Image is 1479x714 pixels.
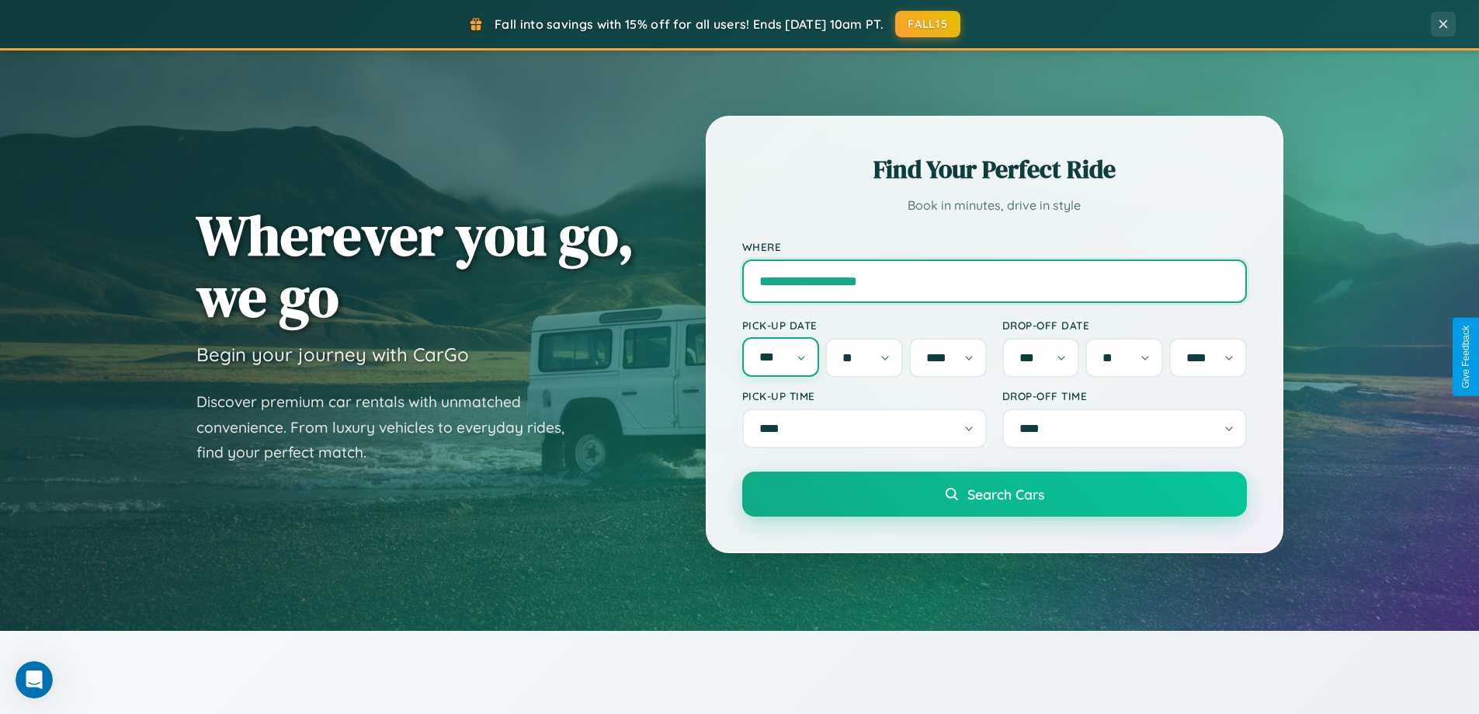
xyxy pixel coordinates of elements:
[16,661,53,698] iframe: Intercom live chat
[742,152,1247,186] h2: Find Your Perfect Ride
[196,389,585,465] p: Discover premium car rentals with unmatched convenience. From luxury vehicles to everyday rides, ...
[1460,326,1471,388] div: Give Feedback
[495,16,884,32] span: Fall into savings with 15% off for all users! Ends [DATE] 10am PT.
[196,343,469,366] h3: Begin your journey with CarGo
[742,389,987,402] label: Pick-up Time
[742,194,1247,217] p: Book in minutes, drive in style
[967,486,1044,503] span: Search Cars
[1002,389,1247,402] label: Drop-off Time
[742,319,987,332] label: Pick-up Date
[742,240,1247,253] label: Where
[742,472,1247,517] button: Search Cars
[895,11,960,37] button: FALL15
[196,204,634,327] h1: Wherever you go, we go
[1002,319,1247,332] label: Drop-off Date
